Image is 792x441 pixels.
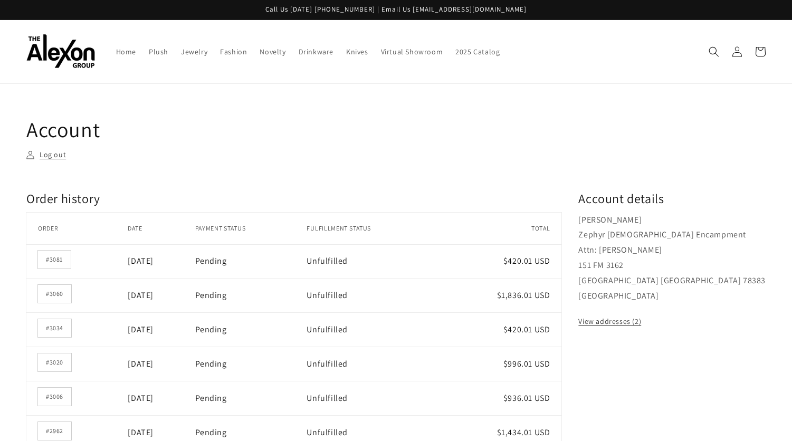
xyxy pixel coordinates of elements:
[253,41,292,63] a: Novelty
[214,41,253,63] a: Fashion
[220,47,247,56] span: Fashion
[299,47,333,56] span: Drinkware
[443,213,562,244] th: Total
[195,312,307,347] td: Pending
[26,148,66,161] a: Log out
[346,47,368,56] span: Knives
[195,244,307,279] td: Pending
[181,47,207,56] span: Jewelry
[38,285,71,303] a: Order number #3060
[307,381,443,415] td: Unfulfilled
[128,324,154,335] time: [DATE]
[26,213,128,244] th: Order
[381,47,443,56] span: Virtual Showroom
[260,47,285,56] span: Novelty
[38,388,71,406] a: Order number #3006
[142,41,175,63] a: Plush
[443,312,562,347] td: $420.01 USD
[455,47,500,56] span: 2025 Catalog
[449,41,506,63] a: 2025 Catalog
[110,41,142,63] a: Home
[443,278,562,312] td: $1,836.01 USD
[307,213,443,244] th: Fulfillment status
[578,315,641,328] a: View addresses (2)
[195,347,307,381] td: Pending
[443,381,562,415] td: $936.01 USD
[149,47,168,56] span: Plush
[195,381,307,415] td: Pending
[128,392,154,404] time: [DATE]
[702,40,726,63] summary: Search
[340,41,375,63] a: Knives
[307,312,443,347] td: Unfulfilled
[128,255,154,266] time: [DATE]
[116,47,136,56] span: Home
[128,358,154,369] time: [DATE]
[38,319,71,337] a: Order number #3034
[38,251,71,269] a: Order number #3081
[26,116,766,143] h1: Account
[195,278,307,312] td: Pending
[195,213,307,244] th: Payment status
[375,41,450,63] a: Virtual Showroom
[307,347,443,381] td: Unfulfilled
[443,347,562,381] td: $996.01 USD
[26,190,561,207] h2: Order history
[26,34,95,69] img: The Alexon Group
[578,190,766,207] h2: Account details
[578,213,766,304] p: [PERSON_NAME] Zephyr [DEMOGRAPHIC_DATA] Encampment Attn: [PERSON_NAME] 151 FM 3162 [GEOGRAPHIC_DA...
[38,353,71,371] a: Order number #3020
[128,290,154,301] time: [DATE]
[38,422,71,440] a: Order number #2962
[175,41,214,63] a: Jewelry
[292,41,340,63] a: Drinkware
[128,213,195,244] th: Date
[307,278,443,312] td: Unfulfilled
[128,427,154,438] time: [DATE]
[443,244,562,279] td: $420.01 USD
[307,244,443,279] td: Unfulfilled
